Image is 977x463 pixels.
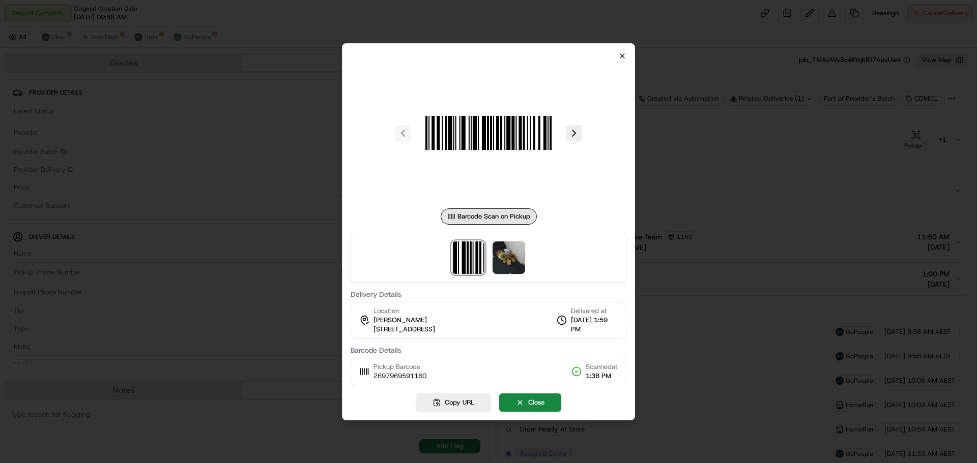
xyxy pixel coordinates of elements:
[586,362,618,372] span: Scanned at
[415,60,562,206] img: barcode_scan_on_pickup image
[373,325,435,334] span: [STREET_ADDRESS]
[493,241,525,274] img: photo_proof_of_delivery image
[441,208,537,225] div: Barcode Scan on Pickup
[373,362,426,372] span: Pickup Barcode
[373,316,427,325] span: [PERSON_NAME]
[373,372,426,381] span: 2697969591160
[351,347,626,354] label: Barcode Details
[351,291,626,298] label: Delivery Details
[571,316,618,334] span: [DATE] 1:59 PM
[373,306,399,316] span: Location
[499,393,561,412] button: Close
[416,393,491,412] button: Copy URL
[452,241,484,274] img: barcode_scan_on_pickup image
[586,372,618,381] span: 1:38 PM
[571,306,618,316] span: Delivered at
